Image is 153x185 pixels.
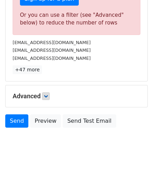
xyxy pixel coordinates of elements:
a: Send Test Email [63,114,116,128]
small: [EMAIL_ADDRESS][DOMAIN_NAME] [13,48,91,53]
small: [EMAIL_ADDRESS][DOMAIN_NAME] [13,56,91,61]
small: [EMAIL_ADDRESS][DOMAIN_NAME] [13,40,91,45]
div: Or you can use a filter (see "Advanced" below) to reduce the number of rows [20,11,133,27]
a: Send [5,114,28,128]
a: Preview [30,114,61,128]
a: +47 more [13,65,42,74]
h5: Advanced [13,92,140,100]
